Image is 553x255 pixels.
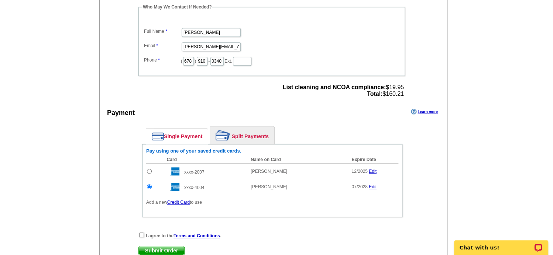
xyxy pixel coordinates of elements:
[152,132,164,140] img: single-payment.png
[216,130,230,140] img: split-payment.png
[348,156,398,164] th: Expire Date
[251,169,287,174] span: [PERSON_NAME]
[167,167,179,175] img: amex.gif
[184,185,205,190] span: xxxx-4004
[167,200,190,205] a: Credit Card
[139,246,184,255] span: Submit Order
[144,28,181,35] label: Full Name
[146,129,208,144] a: Single Payment
[144,42,181,49] label: Email
[142,4,212,10] legend: Who May We Contact If Needed?
[367,91,382,97] strong: Total:
[144,57,181,63] label: Phone
[247,156,348,164] th: Name on Card
[369,169,377,174] a: Edit
[283,84,404,97] span: $19.95 $160.21
[210,126,274,144] a: Split Payments
[146,148,398,154] h6: Pay using one of your saved credit cards.
[351,169,367,174] span: 12/2025
[174,233,220,238] a: Terms and Conditions
[163,156,247,164] th: Card
[411,109,437,115] a: Learn more
[107,108,135,118] div: Payment
[251,184,287,189] span: [PERSON_NAME]
[351,184,367,189] span: 07/2028
[369,184,377,189] a: Edit
[449,232,553,255] iframe: LiveChat chat widget
[146,233,221,238] strong: I agree to the .
[142,55,401,66] dd: ( ) - Ext.
[167,183,179,191] img: amex.gif
[283,84,386,90] strong: List cleaning and NCOA compliance:
[184,170,205,175] span: xxxx-2007
[146,199,398,206] p: Add a new to use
